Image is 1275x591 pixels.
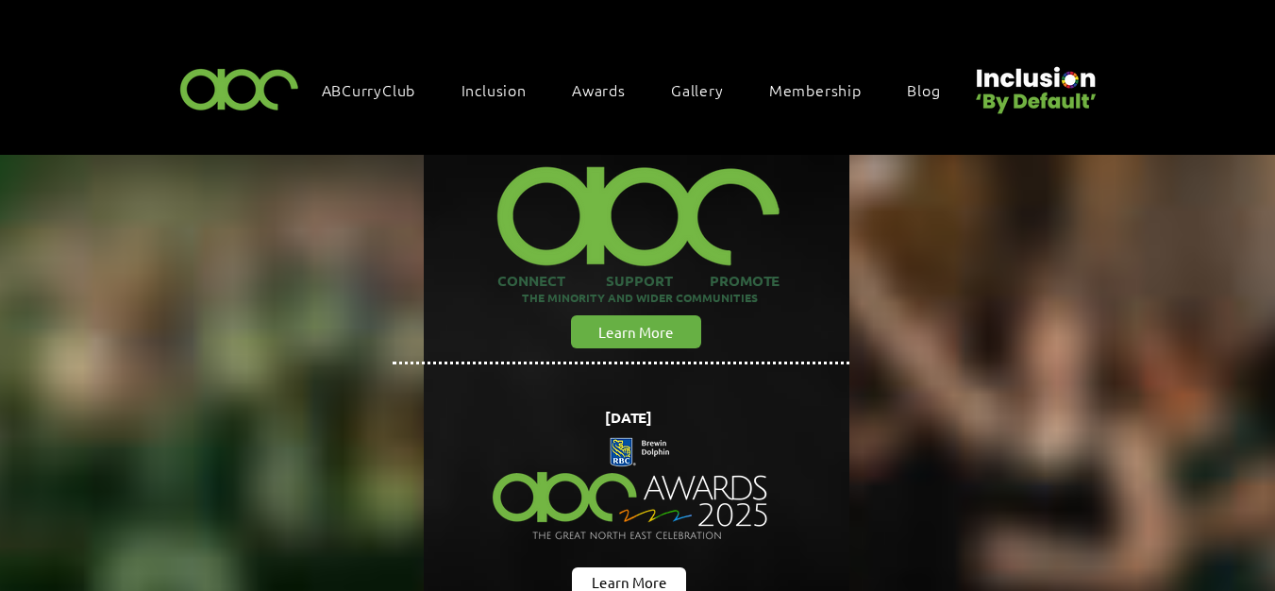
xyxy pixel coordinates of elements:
span: ABCurryClub [322,79,416,100]
span: Awards [572,79,626,100]
span: Membership [769,79,862,100]
span: CONNECT SUPPORT PROMOTE [497,271,780,290]
a: Gallery [662,70,752,110]
span: [DATE] [605,408,652,427]
span: THE MINORITY AND WIDER COMMUNITIES [522,290,758,305]
img: ABC-Logo-Blank-Background-01-01-2.png [175,60,305,116]
span: Inclusion [461,79,527,100]
div: Awards [562,70,654,110]
img: Untitled design (22).png [969,51,1099,116]
img: ABC-Logo-Blank-Background-01-01-2_edited.png [487,143,789,271]
div: Inclusion [452,70,555,110]
a: Learn More [571,315,701,348]
span: Learn More [598,322,674,342]
a: Membership [760,70,890,110]
img: Northern Insights Double Pager Apr 2025.png [476,403,786,577]
a: Blog [898,70,968,110]
a: ABCurryClub [312,70,445,110]
span: Blog [907,79,940,100]
nav: Site [312,70,969,110]
span: Gallery [671,79,724,100]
